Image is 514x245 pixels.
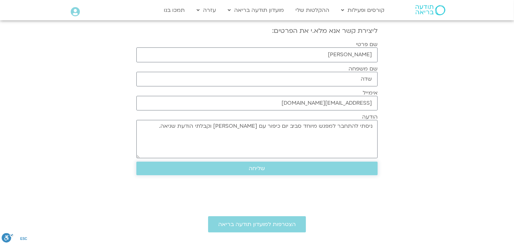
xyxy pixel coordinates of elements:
span: שליחה [249,165,265,171]
a: קורסים ופעילות [338,4,388,17]
a: ההקלטות שלי [292,4,333,17]
a: מועדון תודעה בריאה [224,4,287,17]
input: שם משפחה [136,72,378,86]
form: טופס חדש [136,41,378,178]
a: תמכו בנו [160,4,188,17]
a: הצטרפות למועדון תודעה בריאה [208,216,306,232]
label: שם משפחה [349,66,378,72]
textarea: ניסתי להתחבר למפגש מיוחד סביב יום כיפור עם [PERSON_NAME] וקבלתי הודעת שגיאה. [136,120,378,158]
h2: ליצירת קשר אנא מלא.י את הפרטים: [136,27,378,35]
label: הודעה [362,114,378,120]
label: אימייל [363,90,378,96]
label: שם פרטי [356,41,378,47]
span: הצטרפות למועדון תודעה בריאה [218,221,296,227]
img: תודעה בריאה [416,5,445,15]
input: שם פרטי [136,47,378,62]
button: שליחה [136,162,378,175]
a: עזרה [193,4,219,17]
input: אימייל [136,96,378,110]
